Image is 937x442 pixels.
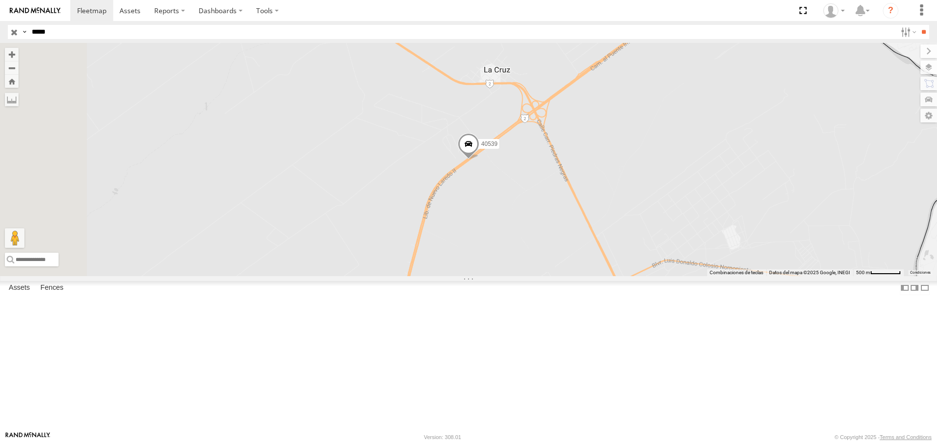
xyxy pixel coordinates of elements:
[10,7,61,14] img: rand-logo.svg
[883,3,898,19] i: ?
[424,434,461,440] div: Version: 308.01
[5,61,19,75] button: Zoom out
[36,281,68,295] label: Fences
[920,109,937,122] label: Map Settings
[820,3,848,18] div: Juan Lopez
[897,25,918,39] label: Search Filter Options
[710,269,763,276] button: Combinaciones de teclas
[5,432,50,442] a: Visit our Website
[4,281,35,295] label: Assets
[769,270,850,275] span: Datos del mapa ©2025 Google, INEGI
[835,434,932,440] div: © Copyright 2025 -
[910,281,919,295] label: Dock Summary Table to the Right
[481,141,497,147] span: 40539
[5,228,24,248] button: Arrastra el hombrecito naranja al mapa para abrir Street View
[880,434,932,440] a: Terms and Conditions
[5,48,19,61] button: Zoom in
[920,281,930,295] label: Hide Summary Table
[5,93,19,106] label: Measure
[856,270,870,275] span: 500 m
[853,269,904,276] button: Escala del mapa: 500 m por 59 píxeles
[910,270,931,274] a: Condiciones (se abre en una nueva pestaña)
[20,25,28,39] label: Search Query
[900,281,910,295] label: Dock Summary Table to the Left
[5,75,19,88] button: Zoom Home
